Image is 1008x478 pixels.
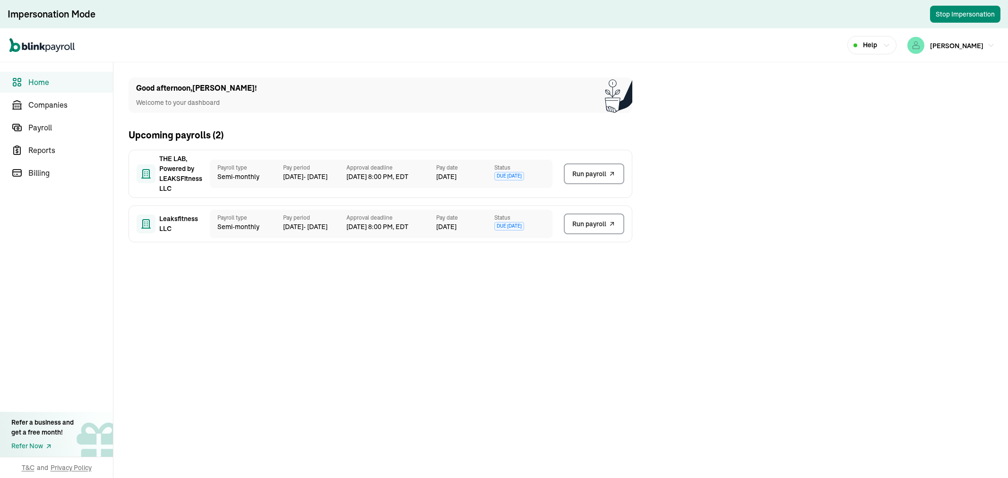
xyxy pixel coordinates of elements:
span: T&C [22,463,34,472]
span: Status [494,163,552,172]
span: Semi-monthly [217,172,276,182]
span: Home [28,77,113,88]
h1: Good afternoon , [PERSON_NAME] ! [136,83,257,94]
button: Run payroll [564,213,624,234]
span: Semi-monthly [217,222,276,232]
span: [DATE] [436,222,457,232]
h2: Upcoming payrolls ( 2 ) [129,128,224,142]
span: [DATE] - [DATE] [283,172,346,182]
span: Billing [28,167,113,179]
span: Leaksfitness LLC [159,214,207,234]
span: [DATE] 8:00 PM, EDT [346,172,436,182]
span: Companies [28,99,113,111]
iframe: Chat Widget [851,376,1008,478]
span: THE LAB, Powered by LEAKSFitness LLC [159,154,207,194]
button: Run payroll [564,163,624,184]
a: Refer Now [11,441,74,451]
img: Plant illustration [605,77,632,113]
span: Approval deadline [346,163,436,172]
span: Approval deadline [346,213,436,222]
div: Impersonation Mode [8,8,95,21]
nav: Global [9,32,75,59]
span: Due [DATE] [494,222,524,230]
span: [PERSON_NAME] [930,42,983,50]
span: Run payroll [572,169,606,179]
span: Reports [28,145,113,156]
span: [DATE] 8:00 PM, EDT [346,222,436,232]
button: Stop Impersonation [930,6,1000,23]
span: Run payroll [572,219,606,229]
span: Status [494,213,552,222]
span: Help [863,40,877,50]
span: Payroll [28,122,113,133]
span: and [37,463,48,472]
button: [PERSON_NAME] [904,35,999,56]
span: Privacy Policy [51,463,92,472]
div: Refer a business and get a free month! [11,418,74,437]
p: Welcome to your dashboard [136,98,257,108]
button: Help [847,36,896,54]
span: Pay period [283,213,346,222]
span: Pay date [436,213,494,222]
span: [DATE] - [DATE] [283,222,346,232]
span: Payroll type [217,163,276,172]
span: Payroll type [217,213,276,222]
span: Pay date [436,163,494,172]
span: Due [DATE] [494,172,524,180]
span: [DATE] [436,172,457,182]
span: Pay period [283,163,346,172]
